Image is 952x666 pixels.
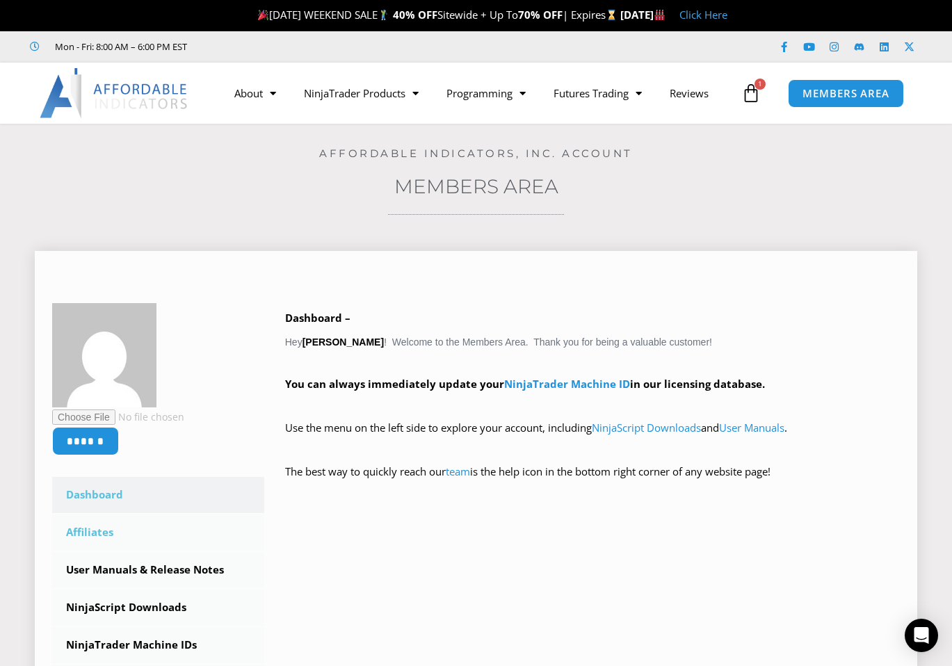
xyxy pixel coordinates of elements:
a: MEMBERS AREA [788,79,904,108]
span: Mon - Fri: 8:00 AM – 6:00 PM EST [51,38,187,55]
a: User Manuals & Release Notes [52,552,264,588]
a: NinjaScript Downloads [592,421,701,434]
img: 🎉 [258,10,268,20]
a: Click Here [679,8,727,22]
a: Members Area [394,174,558,198]
img: ⌛ [606,10,617,20]
a: team [446,464,470,478]
strong: 70% OFF [518,8,563,22]
strong: [PERSON_NAME] [302,336,384,348]
strong: You can always immediately update your in our licensing database. [285,377,765,391]
a: Dashboard [52,477,264,513]
img: 🏌️‍♂️ [378,10,389,20]
strong: 40% OFF [393,8,437,22]
a: Affiliates [52,514,264,551]
div: Hey ! Welcome to the Members Area. Thank you for being a valuable customer! [285,309,900,501]
iframe: Customer reviews powered by Trustpilot [207,40,415,54]
a: NinjaTrader Machine IDs [52,627,264,663]
b: Dashboard – [285,311,350,325]
img: 🏭 [654,10,665,20]
a: User Manuals [719,421,784,434]
span: 1 [755,79,766,90]
a: About [220,77,290,109]
div: Open Intercom Messenger [905,619,938,652]
nav: Menu [220,77,739,109]
a: Reviews [656,77,723,109]
img: 306a39d853fe7ca0a83b64c3a9ab38c2617219f6aea081d20322e8e32295346b [52,303,156,407]
a: NinjaTrader Machine ID [504,377,630,391]
p: Use the menu on the left side to explore your account, including and . [285,419,900,457]
a: Affordable Indicators, Inc. Account [319,147,633,160]
strong: [DATE] [620,8,665,22]
p: The best way to quickly reach our is the help icon in the bottom right corner of any website page! [285,462,900,501]
a: Futures Trading [540,77,656,109]
a: NinjaTrader Products [290,77,433,109]
img: LogoAI | Affordable Indicators – NinjaTrader [40,68,189,118]
a: NinjaScript Downloads [52,590,264,626]
a: 1 [720,73,782,113]
span: MEMBERS AREA [802,88,889,99]
span: [DATE] WEEKEND SALE Sitewide + Up To | Expires [255,8,620,22]
a: Programming [433,77,540,109]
